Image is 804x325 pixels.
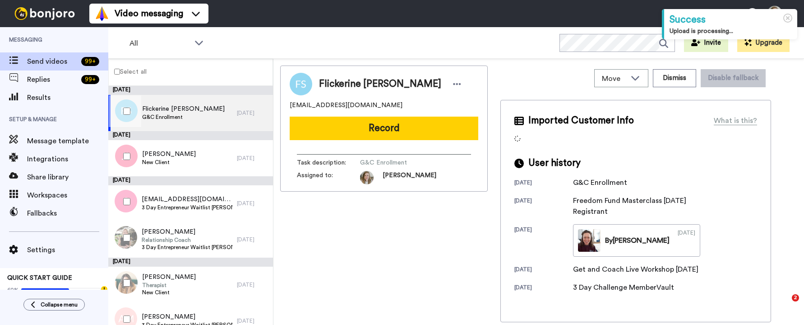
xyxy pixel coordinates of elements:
span: Video messaging [115,7,183,20]
div: [DATE] [108,131,273,140]
button: Upgrade [737,34,790,52]
span: Collapse menu [41,301,78,308]
img: bj-logo-header-white.svg [11,7,79,20]
span: Task description : [297,158,360,167]
button: Record [290,117,478,140]
div: [DATE] [108,86,273,95]
span: New Client [142,159,196,166]
div: [DATE] [237,155,268,162]
span: 3 Day Entrepreneur Waitlist [PERSON_NAME] [142,244,232,251]
span: All [129,38,190,49]
div: [DATE] [108,258,273,267]
button: Invite [684,34,728,52]
div: [DATE] [514,266,573,275]
button: Dismiss [653,69,696,87]
span: Integrations [27,154,108,165]
div: [DATE] [237,317,268,325]
div: [DATE] [237,200,268,207]
span: 60% [7,286,19,293]
span: Assigned to: [297,171,360,184]
img: Image of Flickerine Stevens [290,73,312,95]
img: vm-color.svg [95,6,109,21]
div: Upload is processing... [670,27,792,36]
span: [PERSON_NAME] [142,227,232,236]
div: [DATE] [514,226,573,257]
span: Therapist [142,282,196,289]
img: b6ab8a72-d289-4870-94ee-c588474a6efa-thumb.jpg [578,229,601,252]
span: Flickerine [PERSON_NAME] [142,104,225,113]
span: Message template [27,136,108,146]
span: [PERSON_NAME] [383,171,436,184]
iframe: Intercom live chat [773,294,795,316]
span: [PERSON_NAME] [142,273,196,282]
div: Tooltip anchor [100,285,108,293]
span: Relationship Coach [142,236,232,244]
label: Select all [109,66,147,77]
button: Disable fallback [701,69,766,87]
span: G&C Enrollment [142,113,225,121]
div: [DATE] [514,284,573,293]
div: [DATE] [514,179,573,188]
div: 99 + [81,57,99,66]
div: 99 + [81,75,99,84]
span: Results [27,92,108,103]
span: QUICK START GUIDE [7,275,72,281]
span: Send videos [27,56,78,67]
div: [DATE] [678,229,695,252]
a: By[PERSON_NAME][DATE] [573,224,700,257]
div: Freedom Fund Masterclass [DATE] Registrant [573,195,717,217]
span: Move [602,73,626,84]
div: [DATE] [514,197,573,217]
div: [DATE] [237,236,268,243]
div: G&C Enrollment [573,177,627,188]
input: Select all [114,69,120,75]
span: Fallbacks [27,208,108,219]
span: [PERSON_NAME] [142,312,232,321]
span: G&C Enrollment [360,158,446,167]
span: New Client [142,289,196,296]
button: Collapse menu [23,299,85,311]
span: Replies [27,74,78,85]
div: Success [670,13,792,27]
span: Settings [27,245,108,255]
img: 19a77810-e9db-40e5-aa1c-9452e64c7f04-1539814671.jpg [360,171,374,184]
span: 3 Day Entrepreneur Waitlist [PERSON_NAME] [142,204,232,211]
div: [DATE] [237,109,268,117]
div: [DATE] [108,176,273,185]
span: 2 [792,294,799,301]
div: 3 Day Challenge MemberVault [573,282,674,293]
div: What is this? [714,115,757,126]
span: [EMAIL_ADDRESS][DOMAIN_NAME] [290,101,402,110]
span: Workspaces [27,190,108,201]
span: Imported Customer Info [528,114,634,127]
div: Get and Coach Live Workshop [DATE] [573,264,698,275]
span: Flickerine [PERSON_NAME] [319,77,441,91]
div: [DATE] [237,281,268,288]
span: [EMAIL_ADDRESS][DOMAIN_NAME] [142,195,232,204]
span: [PERSON_NAME] [142,150,196,159]
div: By [PERSON_NAME] [605,235,670,246]
span: User history [528,156,581,170]
span: Share library [27,172,108,183]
